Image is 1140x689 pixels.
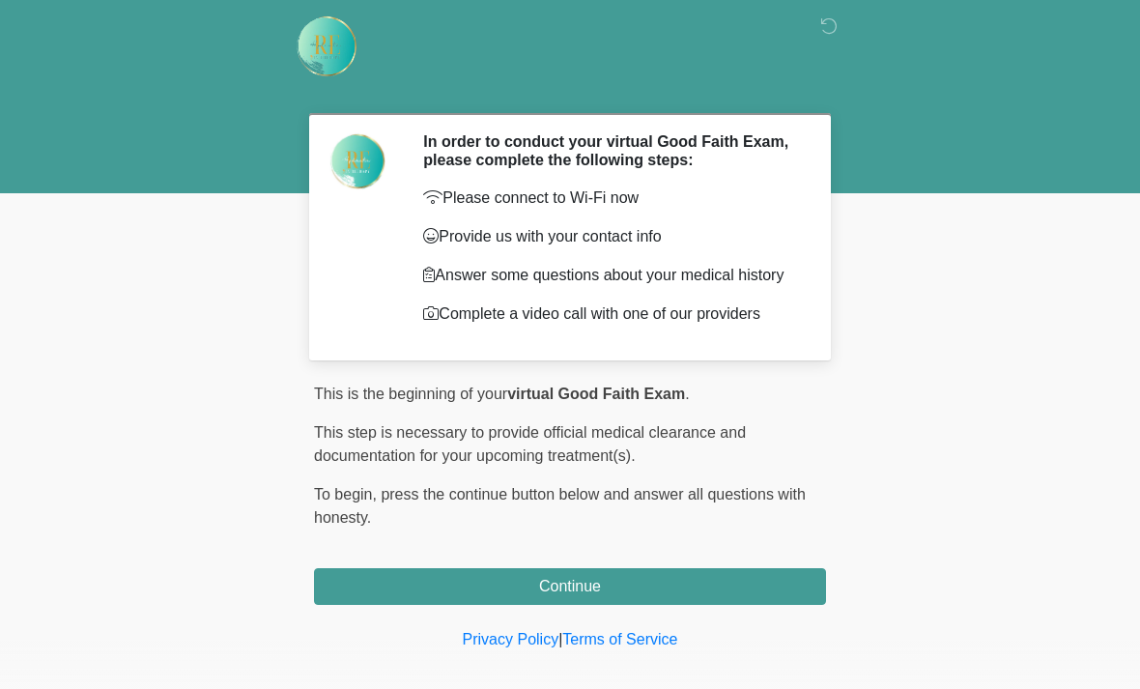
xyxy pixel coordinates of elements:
img: Rehydrate Aesthetics & Wellness Logo [295,14,358,78]
a: Privacy Policy [463,631,559,647]
a: Terms of Service [562,631,677,647]
h2: In order to conduct your virtual Good Faith Exam, please complete the following steps: [423,132,797,169]
p: Answer some questions about your medical history [423,264,797,287]
span: This is the beginning of your [314,386,507,402]
span: press the continue button below and answer all questions with honesty. [314,486,806,526]
button: Continue [314,568,826,605]
strong: virtual Good Faith Exam [507,386,685,402]
span: To begin, [314,486,381,502]
p: Complete a video call with one of our providers [423,302,797,326]
p: Provide us with your contact info [423,225,797,248]
p: Please connect to Wi-Fi now [423,187,797,210]
span: . [685,386,689,402]
img: Agent Avatar [328,132,386,190]
span: This step is necessary to provide official medical clearance and documentation for your upcoming ... [314,424,746,464]
a: | [558,631,562,647]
